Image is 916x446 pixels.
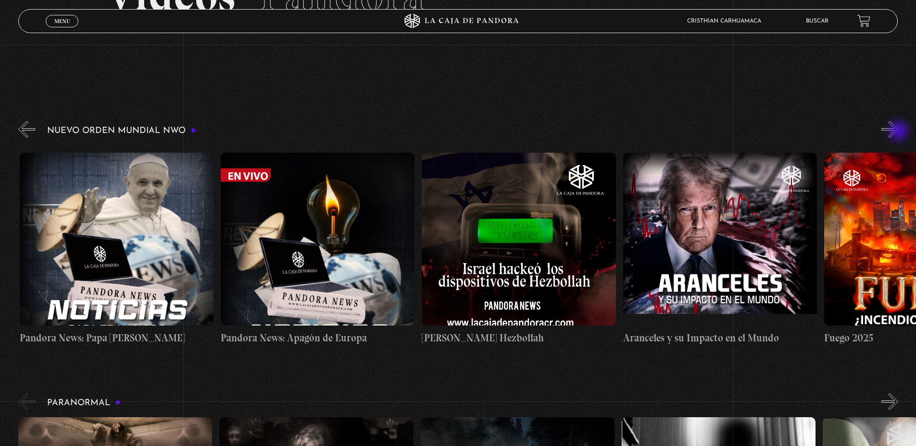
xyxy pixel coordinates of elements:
[20,145,213,353] a: Pandora News: Papa [PERSON_NAME]
[881,121,898,138] button: Next
[51,26,74,33] span: Cerrar
[221,145,414,353] a: Pandora News: Apagón de Europa
[20,330,213,346] h4: Pandora News: Papa [PERSON_NAME]
[54,18,70,24] span: Menu
[18,393,35,410] button: Previous
[881,393,898,410] button: Next
[623,145,817,353] a: Aranceles y su Impacto en el Mundo
[422,330,615,346] h4: [PERSON_NAME] Hezbollah
[623,330,817,346] h4: Aranceles y su Impacto en el Mundo
[806,18,828,24] a: Buscar
[682,18,771,24] span: cristhian carhuamaca
[857,14,870,27] a: View your shopping cart
[47,126,196,135] h3: Nuevo Orden Mundial NWO
[422,145,615,353] a: [PERSON_NAME] Hezbollah
[47,398,121,408] h3: Paranormal
[18,121,35,138] button: Previous
[221,330,414,346] h4: Pandora News: Apagón de Europa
